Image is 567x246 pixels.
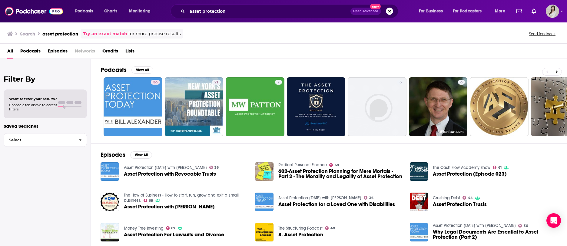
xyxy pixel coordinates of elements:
[125,46,134,59] a: Lists
[124,204,215,209] span: Asset Protection with [PERSON_NAME]
[83,30,127,37] a: Try an exact match
[42,31,78,37] h3: asset protection
[527,31,557,36] button: Send feedback
[410,223,428,241] img: Why Legal Documents Are Essential to Asset Protection (Part 2)
[101,151,152,159] a: EpisodesView All
[529,6,539,16] a: Show notifications dropdown
[4,75,87,83] h2: Filter By
[410,162,428,181] img: Asset Protection (Episode 023)
[330,227,335,230] span: 48
[325,226,335,230] a: 48
[409,77,468,136] a: 6
[491,6,513,16] button: open menu
[4,133,87,147] button: Select
[129,7,151,15] span: Monitoring
[71,6,101,16] button: open menu
[124,232,224,237] span: Asset Protection For Lawsuits and Divorce
[100,6,121,16] a: Charts
[9,97,57,101] span: Want to filter your results?
[101,223,119,241] img: Asset Protection For Lawsuits and Divorce
[101,193,119,211] a: Asset Protection with Mark Balsom
[255,162,274,181] img: 602-Asset Protection Planning for Mere Mortals - Part 2 - The Morality and Legality of Asset Prot...
[348,77,406,136] a: 5
[277,79,280,86] span: 7
[546,5,559,18] span: Logged in as britt11559
[433,171,507,177] a: Asset Protection (Episode 023)
[102,46,118,59] a: Credits
[176,4,404,18] div: Search podcasts, credits, & more...
[48,46,68,59] a: Episodes
[400,79,402,86] span: 5
[214,166,219,169] span: 36
[410,193,428,211] img: Asset Protection Trusts
[275,80,282,85] a: 7
[125,6,158,16] button: open menu
[165,77,224,136] a: 21
[463,196,473,200] a: 44
[214,79,218,86] span: 21
[124,204,215,209] a: Asset Protection with Mark Balsom
[278,202,395,207] a: Asset Protection for a Loved One with Disabilities
[104,77,162,136] a: 36
[495,7,505,15] span: More
[278,169,403,179] a: 602-Asset Protection Planning for Mere Mortals - Part 2 - The Morality and Legality of Asset Prot...
[278,195,361,201] a: Asset Protection Today with Bill Alexander
[20,31,35,37] h3: Search
[255,223,274,241] img: 8. Asset Protection
[546,5,559,18] img: User Profile
[101,151,125,159] h2: Episodes
[518,224,528,227] a: 36
[149,199,153,202] span: 68
[75,46,95,59] span: Networks
[124,193,239,203] a: The How of Business - How to start, run, grow and exit a small business.
[433,229,557,240] a: Why Legal Documents Are Essential to Asset Protection (Part 2)
[7,46,13,59] a: All
[124,171,216,177] span: Asset Protection with Revocable Trusts
[101,162,119,181] img: Asset Protection with Revocable Trusts
[144,199,153,202] a: 68
[4,123,87,129] p: Saved Searches
[153,79,157,86] span: 36
[468,197,473,199] span: 44
[514,6,524,16] a: Show notifications dropdown
[278,232,323,237] a: 8. Asset Protection
[20,46,41,59] span: Podcasts
[546,213,561,228] div: Open Intercom Messenger
[75,7,93,15] span: Podcasts
[353,10,378,13] span: Open Advanced
[364,196,373,200] a: 36
[524,224,528,227] span: 36
[546,5,559,18] button: Show profile menu
[187,6,350,16] input: Search podcasts, credits, & more...
[370,4,381,9] span: New
[9,103,57,111] span: Choose a tab above to access filters.
[128,30,181,37] span: for more precise results
[5,5,63,17] img: Podchaser - Follow, Share and Rate Podcasts
[171,227,175,230] span: 67
[209,166,219,169] a: 36
[493,166,502,169] a: 61
[151,80,160,85] a: 36
[415,6,450,16] button: open menu
[397,80,404,85] a: 5
[131,66,153,74] button: View All
[226,77,284,136] a: 7
[101,66,127,74] h2: Podcasts
[278,226,323,231] a: The Structuring Podcast
[433,202,487,207] a: Asset Protection Trusts
[433,165,490,170] a: The Cash Flow Academy Show
[329,163,339,167] a: 68
[124,226,164,231] a: Money Tree Investing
